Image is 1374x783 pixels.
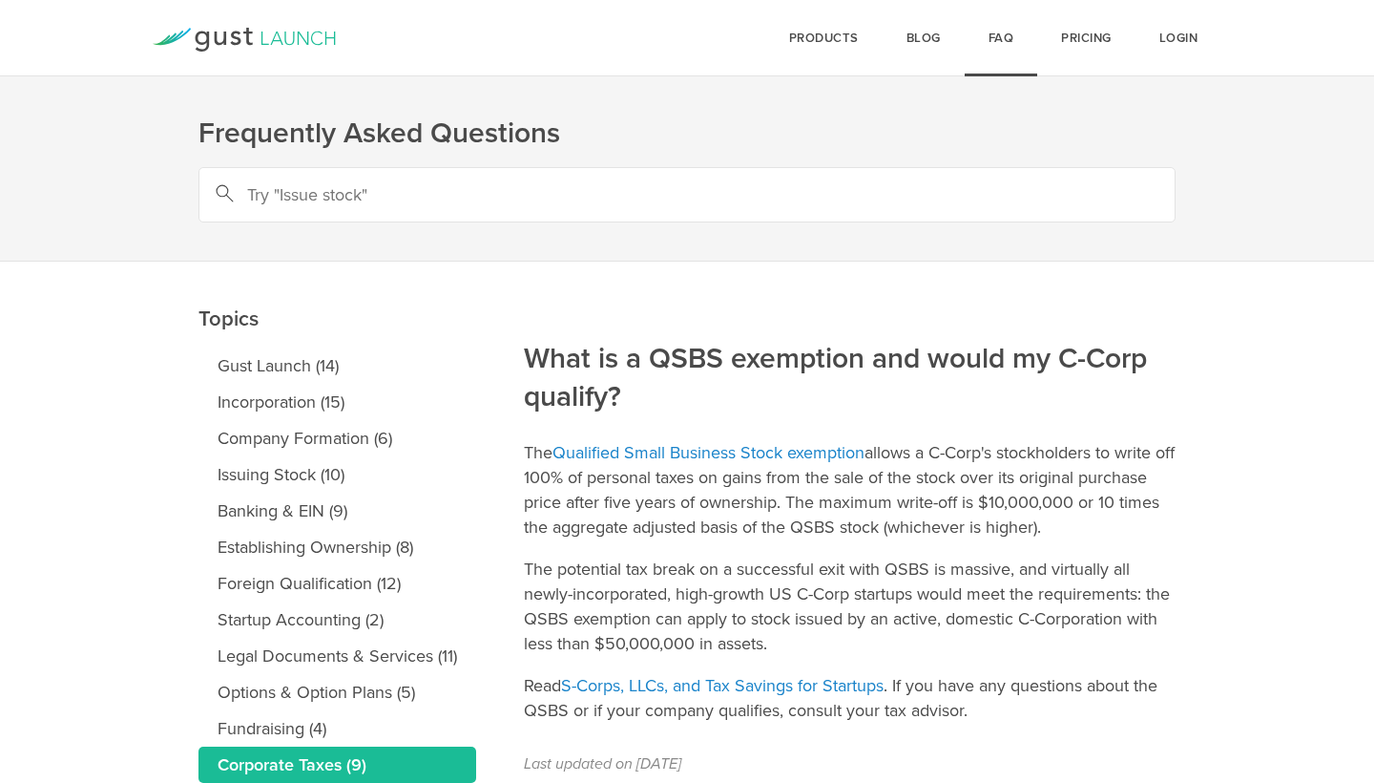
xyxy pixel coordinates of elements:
[524,440,1176,540] p: The allows a C-Corp's stockholders to write off 100% of personal taxes on gains from the sale of ...
[524,751,1176,776] p: Last updated on [DATE]
[198,348,476,384] a: Gust Launch (14)
[198,674,476,710] a: Options & Option Plans (5)
[198,565,476,602] a: Foreign Qualification (12)
[552,442,864,463] a: Qualified Small Business Stock exemption
[198,167,1176,222] input: Try "Issue stock"
[198,493,476,529] a: Banking & EIN (9)
[198,710,476,747] a: Fundraising (4)
[198,171,476,338] h2: Topics
[524,211,1176,416] h2: What is a QSBS exemption and would my C-Corp qualify?
[198,456,476,493] a: Issuing Stock (10)
[198,115,1176,153] h1: Frequently Asked Questions
[198,420,476,456] a: Company Formation (6)
[198,747,476,783] a: Corporate Taxes (9)
[198,638,476,674] a: Legal Documents & Services (11)
[198,602,476,638] a: Startup Accounting (2)
[198,384,476,420] a: Incorporation (15)
[524,673,1176,723] p: Read . If you have any questions about the QSBS or if your company qualifies, consult your tax ad...
[524,557,1176,656] p: The potential tax break on a successful exit with QSBS is massive, and virtually all newly-incorp...
[561,675,884,696] a: S-Corps, LLCs, and Tax Savings for Startups
[198,529,476,565] a: Establishing Ownership (8)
